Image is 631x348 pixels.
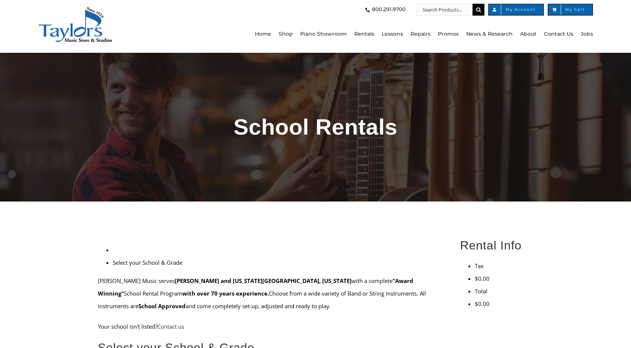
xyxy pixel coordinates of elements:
h2: Select your School & Grade [101,288,439,297]
span: Jobs [581,28,593,40]
a: Piano Showroom [300,16,347,53]
span: Select School... [156,332,236,341]
a: Repairs [410,16,430,53]
span: Shop [279,28,293,40]
a: About [520,16,536,53]
span: Lessons [382,28,403,40]
span: My Account [496,8,536,12]
li: $0.00 [464,240,522,249]
label: School: [101,330,152,340]
input: Search Products... [417,4,473,16]
h2: Rental Info [460,211,532,224]
a: Contact Us [544,16,573,53]
li: $0.00 [464,262,522,272]
span: Rentals [354,28,374,40]
a: Rentals [354,16,374,53]
a: News & Research [466,16,513,53]
a: Promos [438,16,459,53]
span: Contact Us [544,28,573,40]
nav: Top Right [182,4,593,16]
a: My Account [488,4,544,16]
label: Student Grade: [101,311,152,320]
a: Lessons [382,16,403,53]
p: [PERSON_NAME] Music serves with a complete School Rental Program Choose from a wide variety of Ba... [101,234,439,264]
span: Repairs [410,28,430,40]
span: About [520,28,536,40]
a: My Cart [548,4,593,16]
input: Search [473,4,484,16]
a: Shop [279,16,293,53]
li: Select your School & Grade [107,215,176,225]
li: Tax [464,230,522,240]
p: Your school isn't listed? [101,271,439,281]
span: Select Grade... [156,312,231,321]
a: Jobs [581,16,593,53]
span: Home [255,28,271,40]
strong: with over 70 years experience. [186,245,272,252]
span: News & Research [466,28,513,40]
strong: Band: [276,318,292,325]
a: Contact us [161,272,188,280]
span: My Cart [556,8,585,12]
a: taylors-music-store-west-chester [38,6,112,13]
strong: [PERSON_NAME] and [US_STATE][GEOGRAPHIC_DATA], [US_STATE] [178,235,355,243]
nav: Main Menu [182,16,593,53]
span: Promos [438,28,459,40]
span: Piano Showroom [300,28,347,40]
a: Home [255,16,271,53]
li: Flutes, Trumpet, Trombone, Clarinet, Snare Drum, and Bell Kit [282,326,400,346]
h1: School Rentals [98,112,533,143]
strong: School Approved [142,255,189,262]
li: Total [464,252,522,262]
span: 800.291.9700 [372,4,406,16]
a: 800.291.9700 [363,4,406,16]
